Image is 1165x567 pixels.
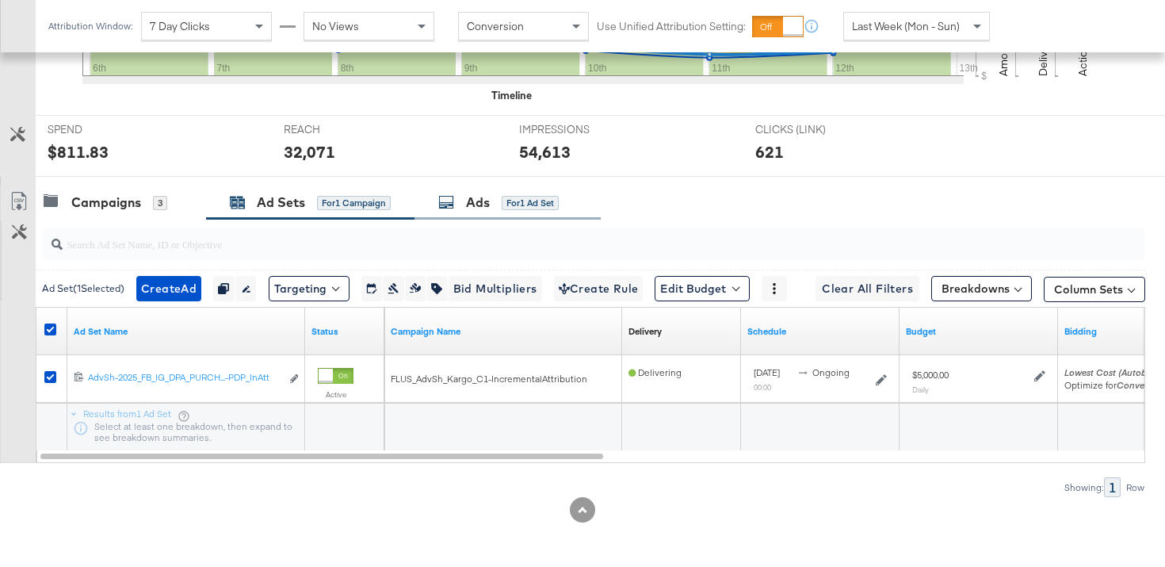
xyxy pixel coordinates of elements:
[71,193,141,212] div: Campaigns
[554,276,644,301] button: Create Rule
[815,276,919,301] button: Clear All Filters
[1064,366,1158,378] em: Lowest Cost (Autobid)
[312,19,359,33] span: No Views
[755,122,874,137] span: CLICKS (LINK)
[391,325,616,338] a: Your campaign name.
[655,276,750,301] button: Edit Budget
[519,122,638,137] span: IMPRESSIONS
[597,19,746,34] label: Use Unified Attribution Setting:
[628,325,662,338] a: Reflects the ability of your Ad Set to achieve delivery based on ad states, schedule and budget.
[466,193,490,212] div: Ads
[467,19,524,33] span: Conversion
[1125,482,1145,493] div: Row
[391,373,587,385] span: FLUS_AdvSh_Kargo_C1-IncrementalAttribution
[812,366,850,378] span: ongoing
[150,19,210,33] span: 7 Day Clicks
[559,279,639,299] span: Create Rule
[852,19,960,33] span: Last Week (Mon - Sun)
[153,196,167,210] div: 3
[912,385,929,394] sub: Daily
[628,325,662,338] div: Delivery
[317,196,391,210] div: for 1 Campaign
[88,371,281,388] a: AdvSh-2025_FB_IG_DPA_PURCH...-PDP_InAtt
[754,366,780,378] span: [DATE]
[141,279,197,299] span: Create Ad
[502,196,559,210] div: for 1 Ad Set
[755,140,784,163] div: 621
[1075,39,1090,76] text: Actions
[453,279,537,299] span: Bid Multipliers
[996,6,1010,76] text: Amount (USD)
[754,382,771,392] sub: 00:00
[912,369,949,381] div: $5,000.00
[491,88,532,103] div: Timeline
[269,276,349,301] button: Targeting
[284,122,403,137] span: REACH
[906,325,1052,338] a: Shows the current budget of Ad Set.
[74,325,299,338] a: Your Ad Set name.
[88,371,281,384] div: AdvSh-2025_FB_IG_DPA_PURCH...-PDP_InAtt
[1036,36,1050,76] text: Delivery
[284,140,335,163] div: 32,071
[318,389,353,400] label: Active
[311,325,378,338] a: Shows the current state of your Ad Set.
[931,276,1032,301] button: Breakdowns
[822,279,913,299] span: Clear All Filters
[48,122,166,137] span: SPEND
[63,222,1047,253] input: Search Ad Set Name, ID or Objective
[48,21,133,32] div: Attribution Window:
[48,140,109,163] div: $811.83
[1044,277,1145,302] button: Column Sets
[42,282,124,296] div: Ad Set ( 1 Selected)
[747,325,893,338] a: Shows when your Ad Set is scheduled to deliver.
[628,366,682,378] span: Delivering
[1064,482,1104,493] div: Showing:
[519,140,571,163] div: 54,613
[136,276,201,301] button: CreateAd
[448,276,542,301] button: Bid Multipliers
[257,193,305,212] div: Ad Sets
[1104,477,1121,497] div: 1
